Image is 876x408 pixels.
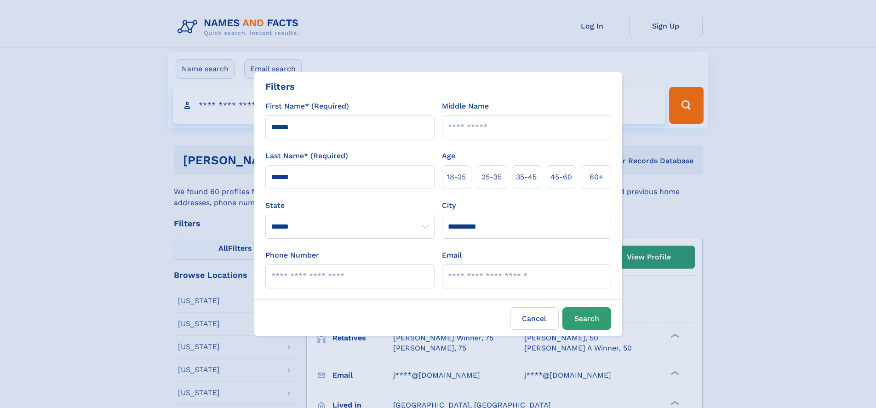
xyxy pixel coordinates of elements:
label: Cancel [510,307,559,330]
span: 25‑35 [481,172,502,183]
div: Filters [265,80,295,93]
span: 45‑60 [550,172,572,183]
label: Age [442,150,455,161]
span: 60+ [590,172,603,183]
label: Last Name* (Required) [265,150,348,161]
button: Search [562,307,611,330]
span: 18‑25 [447,172,466,183]
label: Middle Name [442,101,489,112]
label: Phone Number [265,250,319,261]
label: First Name* (Required) [265,101,349,112]
label: State [265,200,435,211]
label: City [442,200,456,211]
label: Email [442,250,462,261]
span: 35‑45 [516,172,537,183]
